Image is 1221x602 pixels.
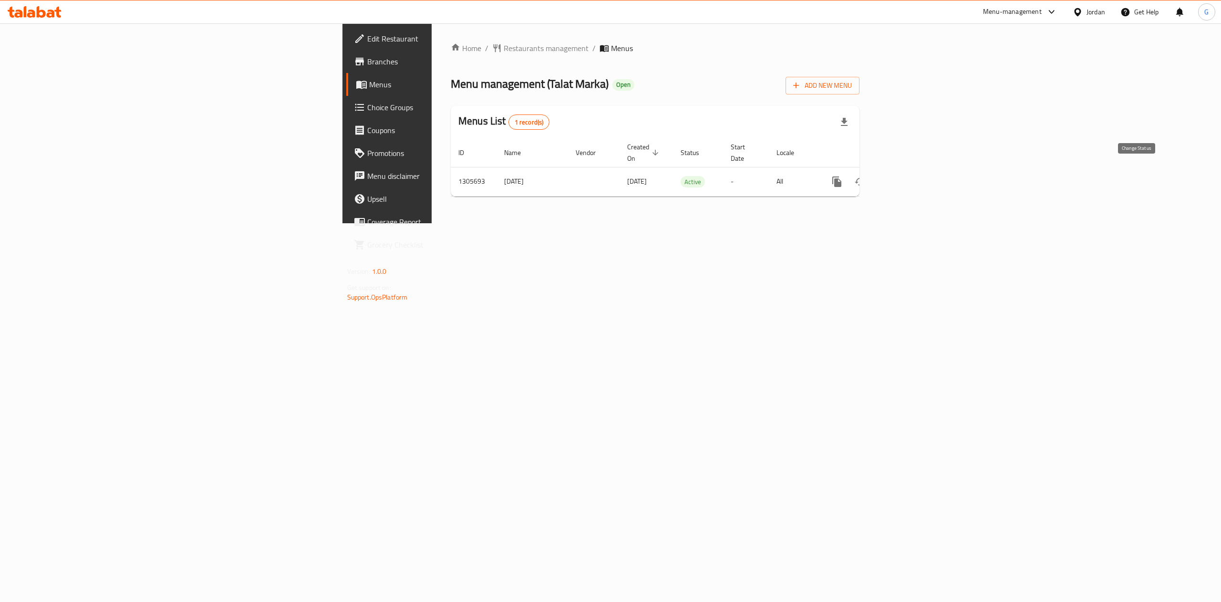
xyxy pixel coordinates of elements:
[367,193,539,205] span: Upsell
[346,233,547,256] a: Grocery Checklist
[372,265,387,278] span: 1.0.0
[367,33,539,44] span: Edit Restaurant
[346,210,547,233] a: Coverage Report
[723,167,769,196] td: -
[508,114,550,130] div: Total records count
[681,147,712,158] span: Status
[1204,7,1209,17] span: G
[731,141,757,164] span: Start Date
[451,42,859,54] nav: breadcrumb
[367,239,539,250] span: Grocery Checklist
[1086,7,1105,17] div: Jordan
[576,147,608,158] span: Vendor
[826,170,848,193] button: more
[367,170,539,182] span: Menu disclaimer
[458,147,476,158] span: ID
[347,291,408,303] a: Support.OpsPlatform
[504,147,533,158] span: Name
[347,265,371,278] span: Version:
[346,96,547,119] a: Choice Groups
[681,176,705,187] span: Active
[509,118,549,127] span: 1 record(s)
[627,175,647,187] span: [DATE]
[786,77,859,94] button: Add New Menu
[612,81,634,89] span: Open
[833,111,856,134] div: Export file
[451,138,925,197] table: enhanced table
[627,141,662,164] span: Created On
[346,50,547,73] a: Branches
[367,147,539,159] span: Promotions
[346,142,547,165] a: Promotions
[592,42,596,54] li: /
[367,216,539,228] span: Coverage Report
[369,79,539,90] span: Menus
[346,27,547,50] a: Edit Restaurant
[458,114,549,130] h2: Menus List
[346,187,547,210] a: Upsell
[346,73,547,96] a: Menus
[818,138,925,167] th: Actions
[983,6,1042,18] div: Menu-management
[612,79,634,91] div: Open
[346,165,547,187] a: Menu disclaimer
[611,42,633,54] span: Menus
[347,281,391,294] span: Get support on:
[769,167,818,196] td: All
[367,56,539,67] span: Branches
[776,147,807,158] span: Locale
[367,102,539,113] span: Choice Groups
[367,125,539,136] span: Coupons
[346,119,547,142] a: Coupons
[793,80,852,92] span: Add New Menu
